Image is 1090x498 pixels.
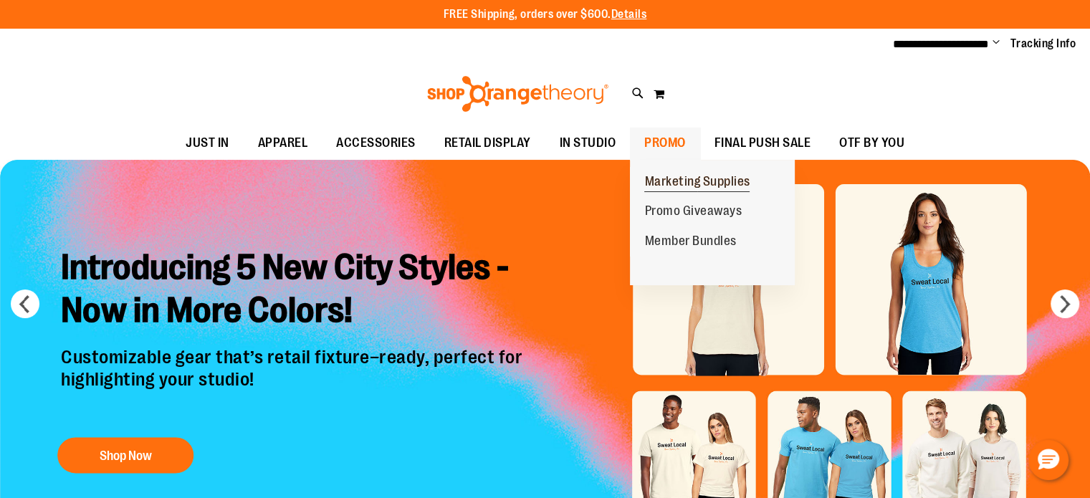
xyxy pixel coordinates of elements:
[258,127,308,159] span: APPAREL
[700,127,826,160] a: FINAL PUSH SALE
[1051,289,1079,318] button: next
[11,289,39,318] button: prev
[644,174,750,192] span: Marketing Supplies
[444,127,531,159] span: RETAIL DISPLAY
[630,160,795,285] ul: PROMO
[50,346,595,423] p: Customizable gear that’s retail fixture–ready, perfect for highlighting your studio!
[425,76,611,112] img: Shop Orangetheory
[186,127,229,159] span: JUST IN
[560,127,616,159] span: IN STUDIO
[1028,440,1069,480] button: Hello, have a question? Let’s chat.
[714,127,811,159] span: FINAL PUSH SALE
[336,127,416,159] span: ACCESSORIES
[839,127,904,159] span: OTF BY YOU
[630,127,700,160] a: PROMO
[244,127,322,160] a: APPAREL
[630,226,750,257] a: Member Bundles
[50,235,595,346] h2: Introducing 5 New City Styles - Now in More Colors!
[430,127,545,160] a: RETAIL DISPLAY
[630,167,764,197] a: Marketing Supplies
[993,37,1000,51] button: Account menu
[630,196,756,226] a: Promo Giveaways
[1010,36,1076,52] a: Tracking Info
[171,127,244,160] a: JUST IN
[644,127,686,159] span: PROMO
[644,203,742,221] span: Promo Giveaways
[611,8,647,21] a: Details
[825,127,919,160] a: OTF BY YOU
[444,6,647,23] p: FREE Shipping, orders over $600.
[644,234,736,252] span: Member Bundles
[322,127,430,160] a: ACCESSORIES
[57,438,193,474] button: Shop Now
[545,127,631,160] a: IN STUDIO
